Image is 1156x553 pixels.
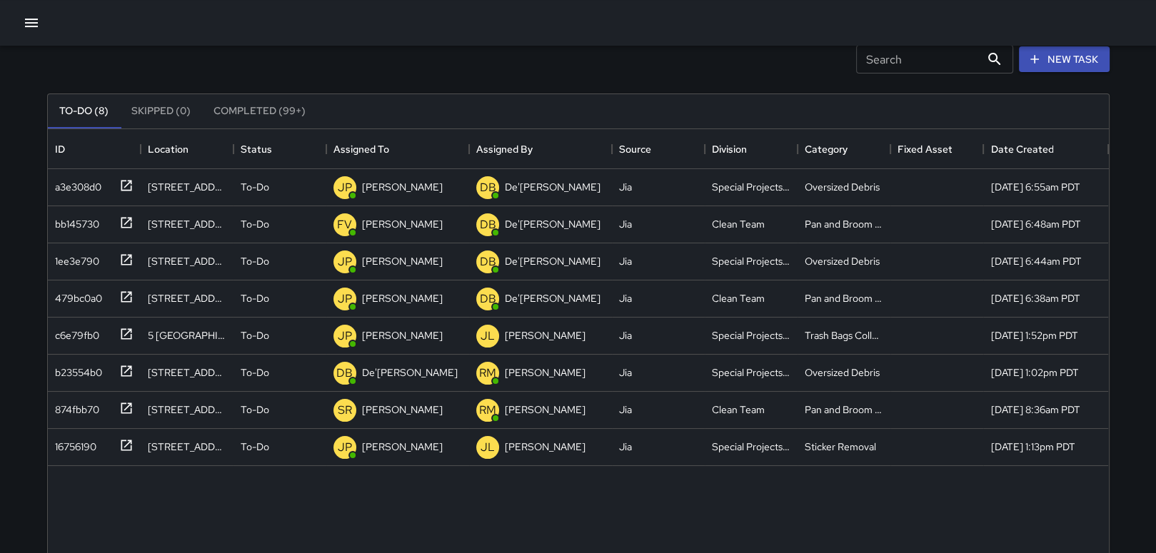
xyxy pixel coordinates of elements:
p: To-Do [241,217,269,231]
div: Special Projects Team [712,180,790,194]
div: 5 Embarcadero Center [148,328,226,343]
p: To-Do [241,328,269,343]
p: JP [338,179,352,196]
div: Special Projects Team [712,254,790,268]
div: Jia [619,254,632,268]
p: DB [336,365,353,382]
p: RM [479,365,496,382]
p: [PERSON_NAME] [505,365,585,380]
div: Clean Team [712,217,765,231]
p: [PERSON_NAME] [362,254,443,268]
div: ID [55,129,65,169]
div: Assigned By [476,129,533,169]
p: DB [479,179,496,196]
div: Division [705,129,798,169]
button: New Task [1019,46,1110,73]
div: Status [241,129,272,169]
p: [PERSON_NAME] [362,291,443,305]
div: Special Projects Team [712,365,790,380]
p: DB [479,290,496,308]
div: 9/8/2025, 1:02pm PDT [990,365,1078,380]
div: Assigned To [326,129,469,169]
p: DB [479,216,496,233]
p: [PERSON_NAME] [362,402,443,417]
div: Special Projects Team [712,328,790,343]
div: 22 Battery Street [148,291,226,305]
div: Jia [619,402,632,417]
div: Assigned To [333,129,389,169]
div: Category [805,129,848,169]
div: 9/9/2025, 6:44am PDT [990,254,1081,268]
div: Special Projects Team [712,440,790,454]
p: RM [479,402,496,419]
div: 1 Pine Street [148,217,226,231]
div: ID [48,129,141,169]
div: a3e308d0 [49,174,101,194]
p: FV [337,216,352,233]
p: To-Do [241,291,269,305]
p: JP [338,328,352,345]
div: Jia [619,180,632,194]
div: 22 Battery Street [148,440,226,454]
p: [PERSON_NAME] [505,402,585,417]
div: c6e79fb0 [49,323,99,343]
div: 479bc0a0 [49,285,102,305]
div: Trash Bags Collected [805,328,883,343]
div: 9/9/2025, 6:38am PDT [990,291,1080,305]
div: Jia [619,440,632,454]
div: Jia [619,365,632,380]
div: Clean Team [712,291,765,305]
button: To-Do (8) [48,94,120,128]
div: Status [233,129,326,169]
p: DB [479,253,496,270]
div: 124 Market Street [148,402,226,417]
div: Pan and Broom Block Faces [805,291,883,305]
div: Pan and Broom Block Faces [805,402,883,417]
div: 9/8/2025, 1:52pm PDT [990,328,1077,343]
div: Location [148,129,189,169]
div: Source [612,129,705,169]
p: De'[PERSON_NAME] [505,254,600,268]
div: Category [798,129,890,169]
div: 874fbb70 [49,397,99,417]
div: 16756190 [49,434,96,454]
button: Completed (99+) [202,94,317,128]
div: 124 Market Street [148,180,226,194]
div: Source [619,129,651,169]
div: Assigned By [469,129,612,169]
p: De'[PERSON_NAME] [505,180,600,194]
p: De'[PERSON_NAME] [505,291,600,305]
div: 9/8/2025, 8:36am PDT [990,402,1080,417]
p: To-Do [241,365,269,380]
p: De'[PERSON_NAME] [505,217,600,231]
div: Clean Team [712,402,765,417]
div: Oversized Debris [805,365,880,380]
div: Oversized Debris [805,254,880,268]
p: De'[PERSON_NAME] [362,365,458,380]
div: Location [141,129,233,169]
p: To-Do [241,180,269,194]
p: To-Do [241,440,269,454]
div: Jia [619,291,632,305]
p: JP [338,253,352,270]
div: 9/9/2025, 6:48am PDT [990,217,1080,231]
div: b23554b0 [49,360,102,380]
div: Jia [619,217,632,231]
p: [PERSON_NAME] [505,440,585,454]
button: Skipped (0) [120,94,202,128]
div: Division [712,129,747,169]
div: Oversized Debris [805,180,880,194]
p: JL [481,439,495,456]
div: Jia [619,328,632,343]
div: Fixed Asset [890,129,983,169]
p: JL [481,328,495,345]
div: 9/9/2025, 6:55am PDT [990,180,1080,194]
div: Fixed Asset [898,129,952,169]
p: [PERSON_NAME] [362,440,443,454]
p: [PERSON_NAME] [362,328,443,343]
div: Sticker Removal [805,440,876,454]
div: 1ee3e790 [49,248,99,268]
div: Date Created [983,129,1108,169]
p: To-Do [241,402,269,417]
p: SR [338,402,352,419]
